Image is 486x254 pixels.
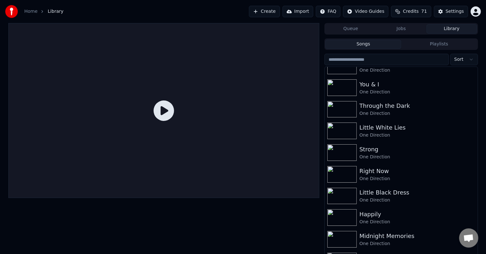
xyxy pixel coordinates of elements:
div: Strong [359,145,475,154]
div: One Direction [359,154,475,160]
button: Video Guides [343,6,388,17]
button: Library [426,24,477,34]
span: Sort [454,56,464,63]
div: Little White Lies [359,123,475,132]
button: Import [283,6,313,17]
button: Settings [434,6,468,17]
button: Jobs [376,24,426,34]
div: One Direction [359,176,475,182]
button: Playlists [401,40,477,49]
div: One Direction [359,197,475,203]
div: One Direction [359,110,475,117]
span: Credits [403,8,418,15]
div: One Direction [359,241,475,247]
div: Little Black Dress [359,188,475,197]
span: 71 [421,8,427,15]
div: One Direction [359,67,475,74]
button: FAQ [316,6,340,17]
div: You & I [359,80,475,89]
div: Midnight Memories [359,232,475,241]
div: Right Now [359,167,475,176]
div: One Direction [359,89,475,95]
div: Open chat [459,228,478,248]
button: Songs [325,40,401,49]
div: Happily [359,210,475,219]
div: One Direction [359,219,475,225]
nav: breadcrumb [24,8,63,15]
a: Home [24,8,37,15]
div: Through the Dark [359,101,475,110]
button: Queue [325,24,376,34]
button: Credits71 [391,6,431,17]
img: youka [5,5,18,18]
div: One Direction [359,132,475,139]
span: Library [48,8,63,15]
button: Create [249,6,280,17]
div: Settings [446,8,464,15]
